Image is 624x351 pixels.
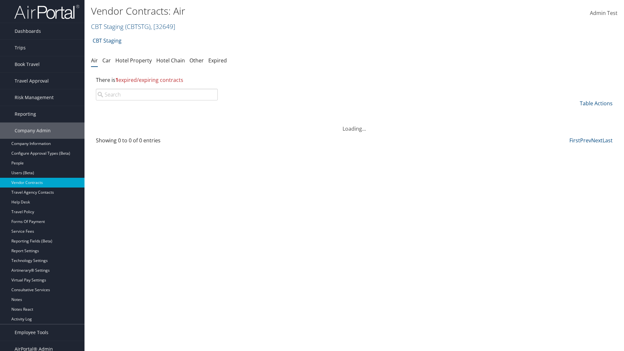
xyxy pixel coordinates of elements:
[115,76,183,84] span: expired/expiring contracts
[96,136,218,148] div: Showing 0 to 0 of 0 entries
[189,57,204,64] a: Other
[14,4,79,19] img: airportal-logo.png
[15,89,54,106] span: Risk Management
[591,137,603,144] a: Next
[15,23,41,39] span: Dashboards
[580,100,613,107] a: Table Actions
[91,117,617,133] div: Loading...
[15,40,26,56] span: Trips
[15,56,40,72] span: Book Travel
[15,106,36,122] span: Reporting
[91,71,617,89] div: There is
[91,57,98,64] a: Air
[96,89,218,100] input: Search
[603,137,613,144] a: Last
[91,4,442,18] h1: Vendor Contracts: Air
[15,73,49,89] span: Travel Approval
[15,324,48,341] span: Employee Tools
[569,137,580,144] a: First
[150,22,175,31] span: , [ 32649 ]
[156,57,185,64] a: Hotel Chain
[15,123,51,139] span: Company Admin
[590,3,617,23] a: Admin Test
[115,76,118,84] strong: 1
[590,9,617,17] span: Admin Test
[580,137,591,144] a: Prev
[102,57,111,64] a: Car
[125,22,150,31] span: ( CBTSTG )
[91,22,175,31] a: CBT Staging
[115,57,152,64] a: Hotel Property
[208,57,227,64] a: Expired
[93,34,122,47] a: CBT Staging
